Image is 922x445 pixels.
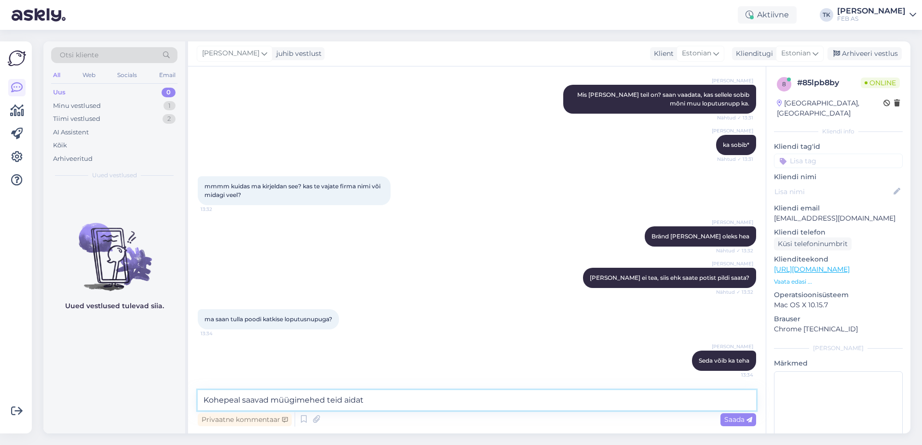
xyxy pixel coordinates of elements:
[53,114,100,124] div: Tiimi vestlused
[577,91,751,107] span: Mis [PERSON_NAME] teil on? saan vaadata, kas sellele sobib mõni muu loputusnupp ka.
[774,154,903,168] input: Lisa tag
[716,247,753,254] span: Nähtud ✓ 13:32
[774,314,903,324] p: Brauser
[774,142,903,152] p: Kliendi tag'id
[774,172,903,182] p: Kliendi nimi
[774,300,903,310] p: Mac OS X 10.15.7
[827,47,902,60] div: Arhiveeri vestlus
[162,88,176,97] div: 0
[92,171,137,180] span: Uued vestlused
[204,315,332,323] span: ma saan tulla poodi katkise loputusnupuga?
[797,77,861,89] div: # 85lpb8by
[717,156,753,163] span: Nähtud ✓ 13:31
[724,415,752,424] span: Saada
[774,358,903,368] p: Märkmed
[163,114,176,124] div: 2
[837,7,916,23] a: [PERSON_NAME]FEB AS
[65,301,164,311] p: Uued vestlused tulevad siia.
[157,69,177,81] div: Email
[712,260,753,267] span: [PERSON_NAME]
[201,330,237,337] span: 13:34
[774,277,903,286] p: Vaata edasi ...
[774,324,903,334] p: Chrome [TECHNICAL_ID]
[712,127,753,134] span: [PERSON_NAME]
[837,7,906,15] div: [PERSON_NAME]
[774,237,852,250] div: Küsi telefoninumbrit
[43,206,185,292] img: No chats
[774,203,903,213] p: Kliendi email
[723,141,749,148] span: ka sobib*
[53,128,89,137] div: AI Assistent
[781,48,811,59] span: Estonian
[774,213,903,223] p: [EMAIL_ADDRESS][DOMAIN_NAME]
[716,288,753,296] span: Nähtud ✓ 13:32
[53,154,93,164] div: Arhiveeritud
[53,88,66,97] div: Uus
[732,49,773,59] div: Klienditugi
[777,98,883,118] div: [GEOGRAPHIC_DATA], [GEOGRAPHIC_DATA]
[774,344,903,353] div: [PERSON_NAME]
[53,101,101,111] div: Minu vestlused
[774,265,850,274] a: [URL][DOMAIN_NAME]
[8,49,26,67] img: Askly Logo
[650,49,674,59] div: Klient
[712,343,753,350] span: [PERSON_NAME]
[81,69,97,81] div: Web
[774,290,903,300] p: Operatsioonisüsteem
[712,77,753,84] span: [PERSON_NAME]
[774,254,903,264] p: Klienditeekond
[198,413,292,426] div: Privaatne kommentaar
[60,50,98,60] span: Otsi kliente
[201,206,237,213] span: 13:32
[53,141,67,150] div: Kõik
[820,8,833,22] div: TK
[115,69,139,81] div: Socials
[837,15,906,23] div: FEB AS
[202,48,259,59] span: [PERSON_NAME]
[699,357,749,364] span: Seda võib ka teha
[861,78,900,88] span: Online
[774,127,903,136] div: Kliendi info
[774,227,903,237] p: Kliendi telefon
[782,80,786,88] span: 8
[682,48,711,59] span: Estonian
[651,233,749,240] span: Bränd [PERSON_NAME] oleks hea
[738,6,797,24] div: Aktiivne
[717,114,753,121] span: Nähtud ✓ 13:31
[51,69,62,81] div: All
[590,274,749,281] span: [PERSON_NAME] ei tea, siis ehk saate potist pildi saata?
[712,219,753,226] span: [PERSON_NAME]
[272,49,322,59] div: juhib vestlust
[163,101,176,111] div: 1
[774,186,892,197] input: Lisa nimi
[717,371,753,379] span: 13:34
[204,183,382,198] span: mmmm kuidas ma kirjeldan see? kas te vajate firma nimi või midagi veel?
[198,390,756,410] textarea: Kohepeal saavad müügimehed teid aidat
